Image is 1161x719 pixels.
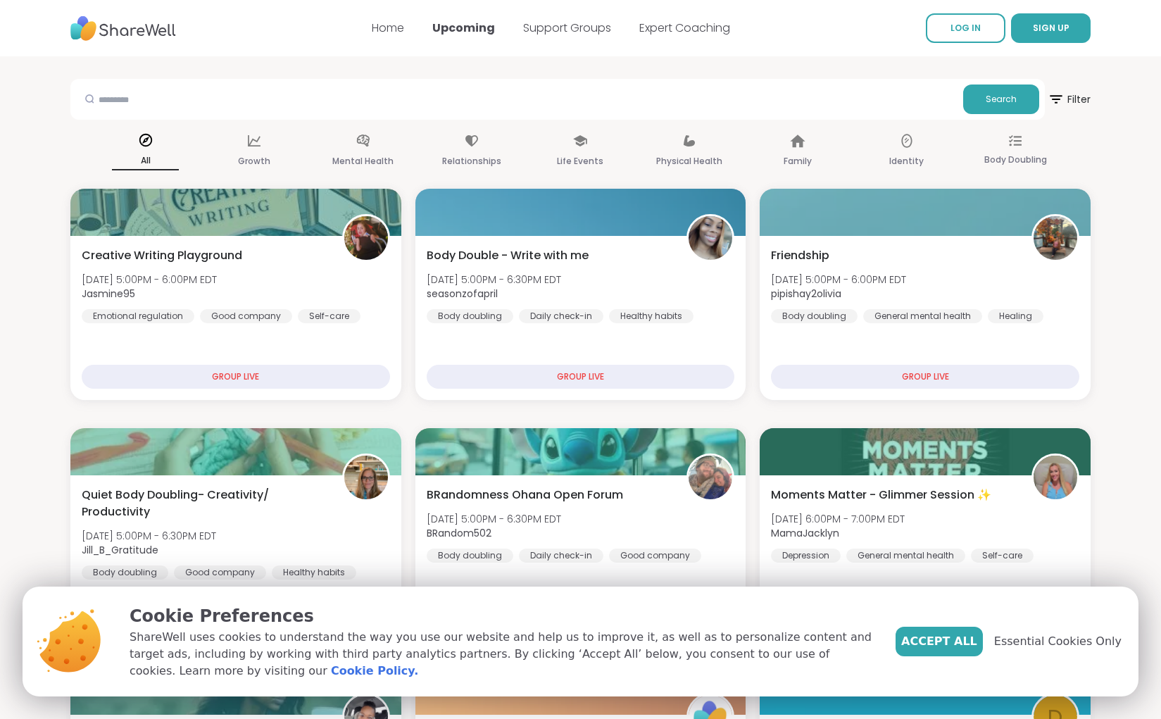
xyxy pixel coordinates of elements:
span: Moments Matter - Glimmer Session ✨ [771,487,991,504]
div: GROUP LIVE [771,365,1079,389]
a: Support Groups [523,20,611,36]
img: pipishay2olivia [1034,216,1077,260]
div: Healthy habits [272,565,356,580]
div: Body doubling [427,309,513,323]
img: seasonzofapril [689,216,732,260]
span: Body Double - Write with me [427,247,589,264]
p: Mental Health [332,153,394,170]
span: [DATE] 6:00PM - 7:00PM EDT [771,512,905,526]
span: SIGN UP [1033,22,1069,34]
span: Quiet Body Doubling- Creativity/ Productivity [82,487,327,520]
p: Family [784,153,812,170]
p: Growth [238,153,270,170]
span: Essential Cookies Only [994,633,1122,650]
div: Body doubling [427,549,513,563]
div: GROUP LIVE [427,365,735,389]
p: Body Doubling [984,151,1047,168]
span: BRandomness Ohana Open Forum [427,487,623,504]
img: MamaJacklyn [1034,456,1077,499]
div: Daily check-in [519,549,603,563]
b: Jill_B_Gratitude [82,543,158,557]
span: Filter [1048,82,1091,116]
div: Good company [200,309,292,323]
span: Friendship [771,247,829,264]
a: Cookie Policy. [331,663,418,680]
b: seasonzofapril [427,287,498,301]
span: [DATE] 5:00PM - 6:00PM EDT [82,273,217,287]
p: Life Events [557,153,603,170]
div: Body doubling [82,565,168,580]
span: Accept All [901,633,977,650]
img: ShareWell Nav Logo [70,9,176,48]
div: General mental health [846,549,965,563]
a: LOG IN [926,13,1005,43]
a: Home [372,20,404,36]
div: Body doubling [771,309,858,323]
img: BRandom502 [689,456,732,499]
div: General mental health [863,309,982,323]
div: Good company [609,549,701,563]
p: ShareWell uses cookies to understand the way you use our website and help us to improve it, as we... [130,629,873,680]
button: Accept All [896,627,983,656]
div: Emotional regulation [82,309,194,323]
span: [DATE] 5:00PM - 6:00PM EDT [771,273,906,287]
b: Jasmine95 [82,287,135,301]
div: Depression [771,549,841,563]
div: Self-care [971,549,1034,563]
b: pipishay2olivia [771,287,841,301]
img: Jill_B_Gratitude [344,456,388,499]
div: Daily check-in [519,309,603,323]
span: [DATE] 5:00PM - 6:30PM EDT [82,529,216,543]
div: Self-care [298,309,360,323]
img: Jasmine95 [344,216,388,260]
p: Relationships [442,153,501,170]
div: Healing [988,309,1043,323]
b: BRandom502 [427,526,491,540]
button: SIGN UP [1011,13,1091,43]
p: Physical Health [656,153,722,170]
div: Good company [174,565,266,580]
div: GROUP LIVE [82,365,390,389]
span: LOG IN [950,22,981,34]
a: Upcoming [432,20,495,36]
span: Search [986,93,1017,106]
button: Filter [1048,79,1091,120]
span: [DATE] 5:00PM - 6:30PM EDT [427,512,561,526]
button: Search [963,85,1039,114]
b: MamaJacklyn [771,526,839,540]
span: [DATE] 5:00PM - 6:30PM EDT [427,273,561,287]
a: Expert Coaching [639,20,730,36]
span: Creative Writing Playground [82,247,242,264]
p: Cookie Preferences [130,604,873,629]
p: Identity [889,153,924,170]
div: Healthy habits [609,309,694,323]
p: All [112,152,179,170]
